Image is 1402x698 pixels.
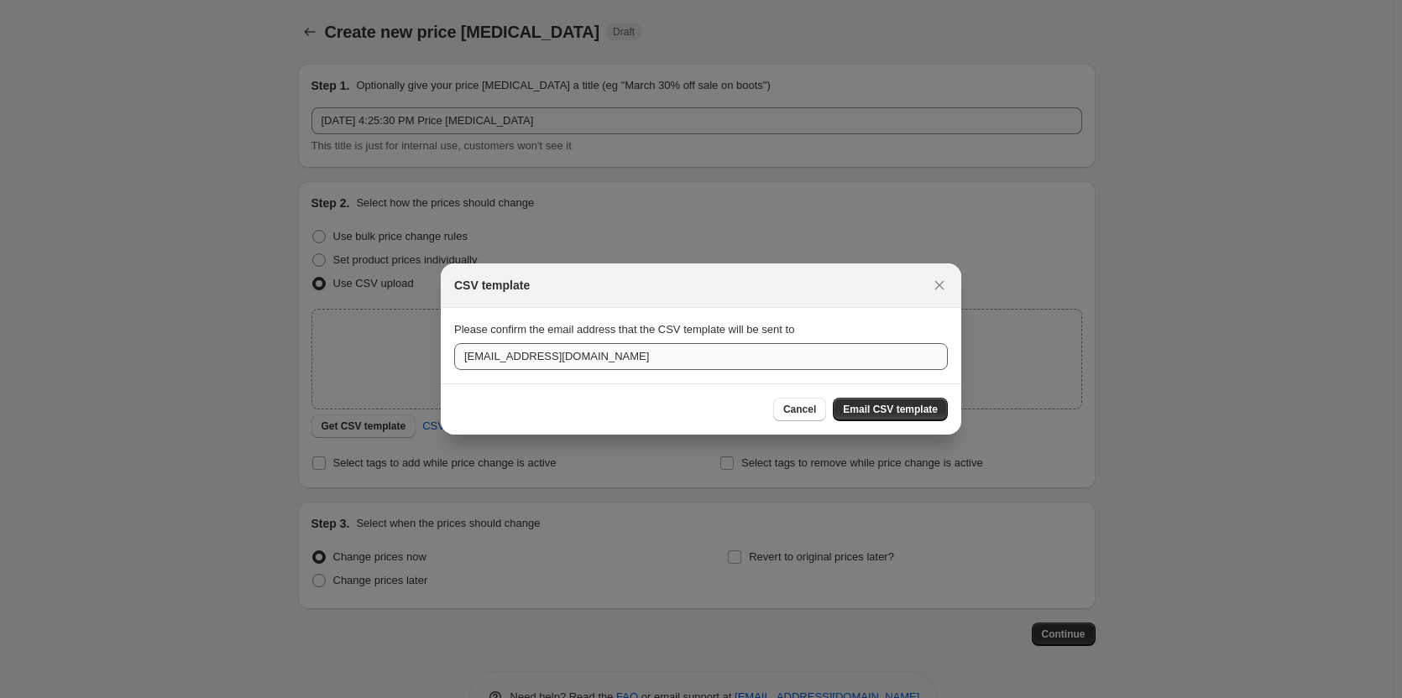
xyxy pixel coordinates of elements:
button: Close [928,273,951,297]
button: Cancel [773,398,826,421]
span: Please confirm the email address that the CSV template will be sent to [454,323,794,336]
span: Cancel [783,403,816,416]
span: Email CSV template [843,403,938,416]
h2: CSV template [454,277,530,294]
button: Email CSV template [833,398,948,421]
